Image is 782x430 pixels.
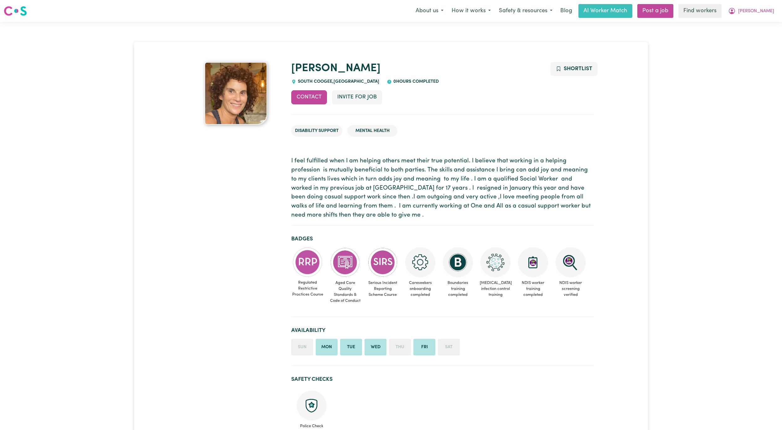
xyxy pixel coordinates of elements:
li: Mental Health [347,125,397,137]
img: CS Academy: Regulated Restrictive Practices course completed [293,247,323,277]
button: Invite for Job [332,90,382,104]
a: Find workers [678,4,722,18]
li: Unavailable on Thursday [389,339,411,356]
h2: Safety Checks [291,376,594,383]
span: Aged Care Quality Standards & Code of Conduct [329,277,361,307]
li: Available on Wednesday [365,339,386,356]
a: Post a job [637,4,673,18]
span: [PERSON_NAME] [738,8,774,15]
a: AI Worker Match [578,4,632,18]
button: How it works [448,4,495,18]
span: 0 hours completed [392,79,439,84]
h2: Badges [291,236,594,242]
img: Belinda [205,62,267,125]
img: Police check [297,391,327,421]
p: I feel fulfilled when I am helping others meet their true potential. I believe that working in a ... [291,157,594,220]
span: NDIS worker screening verified [554,277,587,301]
img: CS Academy: COVID-19 Infection Control Training course completed [480,247,510,277]
li: Unavailable on Sunday [291,339,313,356]
button: My Account [724,4,778,18]
span: Boundaries training completed [442,277,474,301]
li: Available on Friday [413,339,435,356]
a: [PERSON_NAME] [291,63,381,74]
img: CS Academy: Introduction to NDIS Worker Training course completed [518,247,548,277]
img: CS Academy: Boundaries in care and support work course completed [443,247,473,277]
li: Available on Monday [316,339,338,356]
img: CS Academy: Serious Incident Reporting Scheme course completed [368,247,398,277]
span: SOUTH COOGEE , [GEOGRAPHIC_DATA] [296,79,379,84]
li: Available on Tuesday [340,339,362,356]
button: Add to shortlist [551,62,598,76]
a: Blog [557,4,576,18]
span: Police Check [296,421,327,429]
img: Careseekers logo [4,5,27,17]
img: NDIS Worker Screening Verified [556,247,586,277]
span: Shortlist [564,66,592,71]
li: Unavailable on Saturday [438,339,460,356]
a: Belinda's profile picture' [188,62,284,125]
span: Careseekers onboarding completed [404,277,437,301]
img: CS Academy: Careseekers Onboarding course completed [405,247,435,277]
img: CS Academy: Aged Care Quality Standards & Code of Conduct course completed [330,247,360,277]
a: Careseekers logo [4,4,27,18]
span: NDIS worker training completed [517,277,549,301]
button: Contact [291,90,327,104]
span: Serious Incident Reporting Scheme Course [366,277,399,301]
li: Disability Support [291,125,342,137]
span: Regulated Restrictive Practices Course [291,277,324,300]
span: [MEDICAL_DATA] infection control training [479,277,512,301]
button: Safety & resources [495,4,557,18]
button: About us [412,4,448,18]
h2: Availability [291,327,594,334]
